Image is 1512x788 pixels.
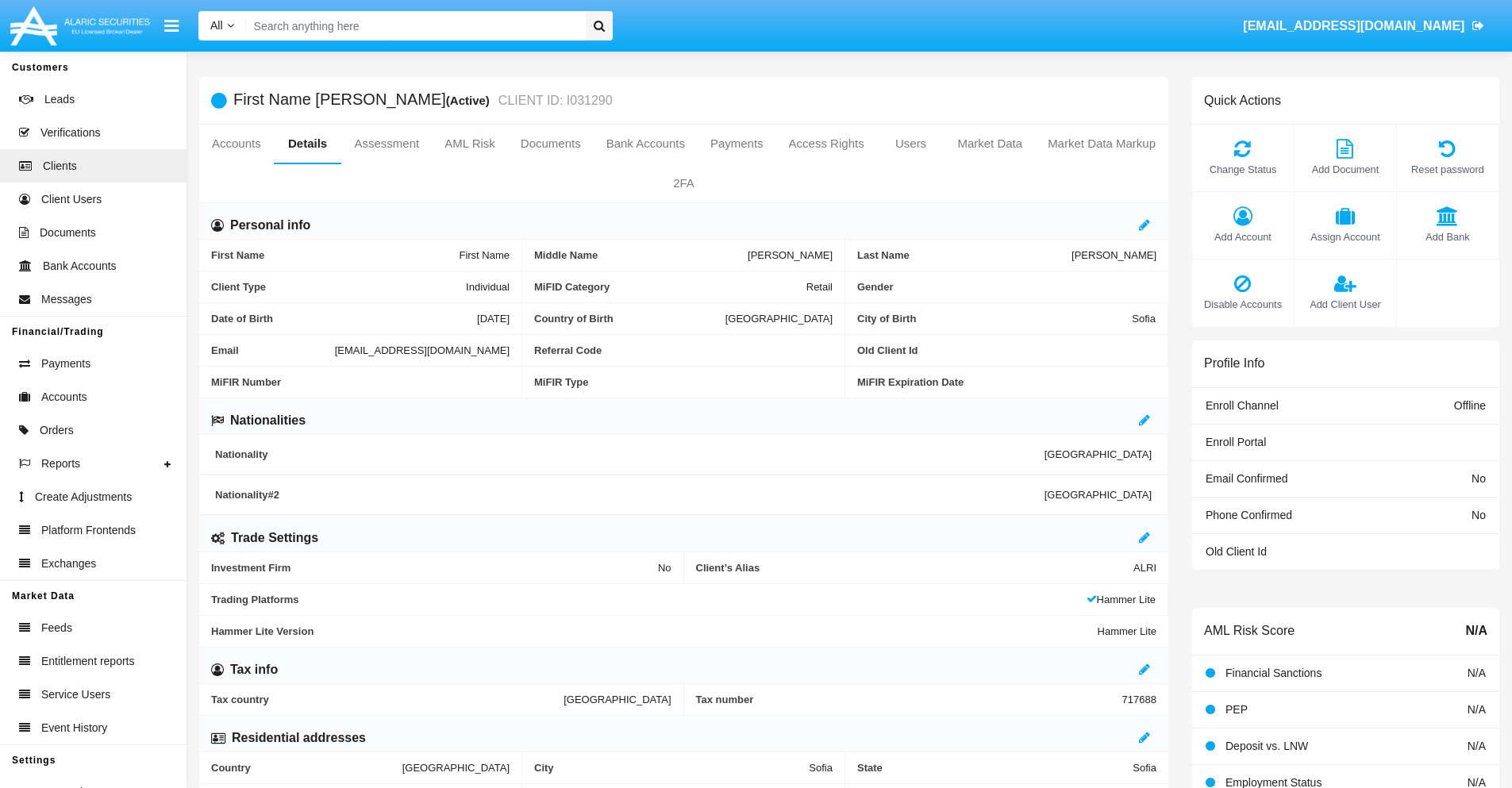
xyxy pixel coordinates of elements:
span: Tax country [211,694,564,705]
span: Payments [41,356,90,372]
a: Accounts [199,125,274,163]
span: Referral Code [534,344,833,356]
img: Logo image [8,2,152,49]
span: Country [211,762,402,774]
h5: First Name [PERSON_NAME] [233,91,613,110]
span: Sofia [1132,313,1156,325]
a: Market Data [945,125,1035,163]
span: Client Type [211,281,466,293]
span: Hammer Lite Version [211,625,1098,637]
span: Middle Name [534,249,748,261]
span: Reset password [1405,162,1491,177]
span: First Name [211,249,459,261]
span: [GEOGRAPHIC_DATA] [1045,489,1152,501]
h6: AML Risk Score [1204,623,1295,638]
span: Platform Frontends [41,522,136,539]
a: [EMAIL_ADDRESS][DOMAIN_NAME] [1236,4,1492,48]
span: [DATE] [477,313,510,325]
span: Add Document [1302,162,1388,177]
span: City of Birth [857,313,1132,325]
span: Old Client Id [1206,545,1267,558]
span: Messages [41,291,92,308]
span: Clients [43,158,77,175]
h6: Trade Settings [231,529,318,547]
span: Add Client User [1302,297,1388,312]
span: State [857,762,1133,774]
span: Last Name [857,249,1071,261]
span: Old Client Id [857,344,1156,356]
span: PEP [1225,703,1248,716]
span: [GEOGRAPHIC_DATA] [402,762,510,774]
a: Market Data Markup [1035,125,1168,163]
span: No [1472,472,1486,485]
span: 717688 [1122,694,1156,705]
span: Deposit vs. LNW [1225,740,1308,752]
span: Disable Accounts [1200,297,1286,312]
span: Client Users [41,191,102,208]
span: Create Adjustments [35,489,132,505]
span: Financial Sanctions [1225,667,1322,679]
h6: Tax info [230,661,278,678]
span: Orders [40,422,74,439]
span: Hammer Lite [1098,625,1156,637]
span: Trading Platforms [211,594,1087,605]
a: All [198,17,246,34]
a: Bank Accounts [594,125,698,163]
span: N/A [1468,703,1486,716]
span: Email Confirmed [1206,472,1287,485]
span: MiFID Category [534,281,806,293]
span: First Name [459,249,510,261]
h6: Profile Info [1204,356,1264,371]
span: [GEOGRAPHIC_DATA] [564,694,671,705]
a: Payments [698,125,776,163]
span: Assign Account [1302,229,1388,244]
span: Enroll Portal [1206,436,1266,448]
span: Phone Confirmed [1206,509,1292,521]
span: ALRI [1133,562,1156,574]
span: Country of Birth [534,313,725,325]
a: 2FA [199,164,1168,202]
span: MiFIR Expiration Date [857,376,1156,388]
span: Sofia [1133,762,1156,774]
span: Investment Firm [211,562,658,574]
span: Entitlement reports [41,653,135,670]
span: [PERSON_NAME] [748,249,833,261]
span: MiFIR Type [534,376,833,388]
a: Assessment [341,125,432,163]
span: N/A [1468,740,1486,752]
a: AML Risk [432,125,508,163]
h6: Quick Actions [1204,93,1281,108]
span: Enroll Channel [1206,399,1279,412]
span: N/A [1465,621,1487,640]
span: Client’s Alias [696,562,1134,574]
span: Add Bank [1405,229,1491,244]
span: Documents [40,225,96,241]
span: Gender [857,281,1156,293]
span: Retail [806,281,833,293]
span: Hammer Lite [1087,594,1156,605]
span: Feeds [41,620,72,636]
span: No [1472,509,1486,521]
h6: Residential addresses [232,729,366,747]
span: [PERSON_NAME] [1071,249,1156,261]
span: Sofia [809,762,833,774]
span: Offline [1454,399,1486,412]
span: [GEOGRAPHIC_DATA] [725,313,833,325]
div: (Active) [446,91,494,110]
span: Service Users [41,686,110,703]
a: Access Rights [776,125,877,163]
span: Event History [41,720,107,736]
span: Individual [466,281,510,293]
a: Details [274,125,342,163]
span: [EMAIL_ADDRESS][DOMAIN_NAME] [1243,19,1464,33]
span: MiFIR Number [211,376,510,388]
span: Reports [41,456,80,472]
span: No [658,562,671,574]
span: Nationality #2 [215,489,1045,501]
span: All [210,19,223,32]
span: Tax number [696,694,1122,705]
span: Change Status [1200,162,1286,177]
span: Date of Birth [211,313,477,325]
span: Accounts [41,389,87,406]
span: Add Account [1200,229,1286,244]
